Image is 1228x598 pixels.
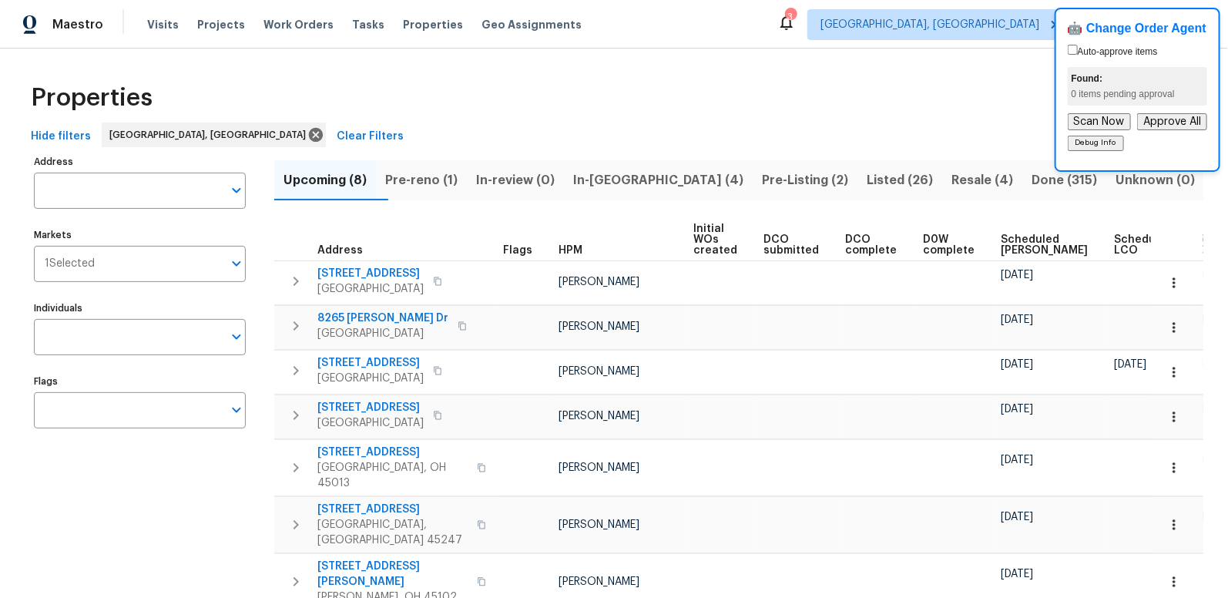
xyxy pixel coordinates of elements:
[559,519,639,530] span: [PERSON_NAME]
[559,245,582,256] span: HPM
[951,170,1013,191] span: Resale (4)
[1032,170,1097,191] span: Done (315)
[226,326,247,348] button: Open
[559,277,639,287] span: [PERSON_NAME]
[1001,234,1088,256] span: Scheduled [PERSON_NAME]
[317,517,468,548] span: [GEOGRAPHIC_DATA], [GEOGRAPHIC_DATA] 45247
[1114,359,1146,370] span: [DATE]
[476,170,555,191] span: In-review (0)
[317,460,468,491] span: [GEOGRAPHIC_DATA], OH 45013
[317,245,363,256] span: Address
[337,127,404,146] span: Clear Filters
[317,266,424,281] span: [STREET_ADDRESS]
[403,17,463,32] span: Properties
[34,230,246,240] label: Markets
[559,366,639,377] span: [PERSON_NAME]
[481,17,582,32] span: Geo Assignments
[559,462,639,473] span: [PERSON_NAME]
[1068,46,1158,57] label: Auto-approve items
[785,9,796,25] div: 3
[31,90,153,106] span: Properties
[559,411,639,422] span: [PERSON_NAME]
[1072,73,1103,84] strong: Found:
[559,576,639,587] span: [PERSON_NAME]
[317,445,468,460] span: [STREET_ADDRESS]
[102,123,326,147] div: [GEOGRAPHIC_DATA], [GEOGRAPHIC_DATA]
[820,17,1039,32] span: [GEOGRAPHIC_DATA], [GEOGRAPHIC_DATA]
[1001,359,1033,370] span: [DATE]
[52,17,103,32] span: Maestro
[559,321,639,332] span: [PERSON_NAME]
[317,311,448,326] span: 8265 [PERSON_NAME] Dr
[34,157,246,166] label: Address
[845,234,897,256] span: DCO complete
[352,19,384,30] span: Tasks
[1001,569,1033,580] span: [DATE]
[263,17,334,32] span: Work Orders
[317,559,468,590] span: [STREET_ADDRESS][PERSON_NAME]
[1001,404,1033,415] span: [DATE]
[1001,314,1033,325] span: [DATE]
[197,17,245,32] span: Projects
[1068,45,1078,55] input: Auto-approve items
[573,170,743,191] span: In-[GEOGRAPHIC_DATA] (4)
[1072,89,1175,99] span: 0 items pending approval
[763,234,819,256] span: DCO submitted
[147,17,179,32] span: Visits
[867,170,933,191] span: Listed (26)
[1001,512,1033,522] span: [DATE]
[226,399,247,421] button: Open
[284,170,367,191] span: Upcoming (8)
[1068,21,1207,36] h4: 🤖 Change Order Agent
[923,234,975,256] span: D0W complete
[31,127,91,146] span: Hide filters
[45,257,95,270] span: 1 Selected
[693,223,737,256] span: Initial WOs created
[1068,113,1131,130] button: Scan Now
[1116,170,1195,191] span: Unknown (0)
[317,400,424,415] span: [STREET_ADDRESS]
[25,123,97,151] button: Hide filters
[1068,136,1124,151] button: Debug Info
[1137,113,1207,130] button: Approve All
[503,245,532,256] span: Flags
[34,377,246,386] label: Flags
[1001,270,1033,281] span: [DATE]
[317,281,424,297] span: [GEOGRAPHIC_DATA]
[109,127,312,143] span: [GEOGRAPHIC_DATA], [GEOGRAPHIC_DATA]
[317,326,448,341] span: [GEOGRAPHIC_DATA]
[385,170,458,191] span: Pre-reno (1)
[226,253,247,274] button: Open
[330,123,410,151] button: Clear Filters
[317,502,468,517] span: [STREET_ADDRESS]
[317,355,424,371] span: [STREET_ADDRESS]
[762,170,848,191] span: Pre-Listing (2)
[317,415,424,431] span: [GEOGRAPHIC_DATA]
[226,180,247,201] button: Open
[34,304,246,313] label: Individuals
[1001,455,1033,465] span: [DATE]
[317,371,424,386] span: [GEOGRAPHIC_DATA]
[1114,234,1173,256] span: Scheduled LCO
